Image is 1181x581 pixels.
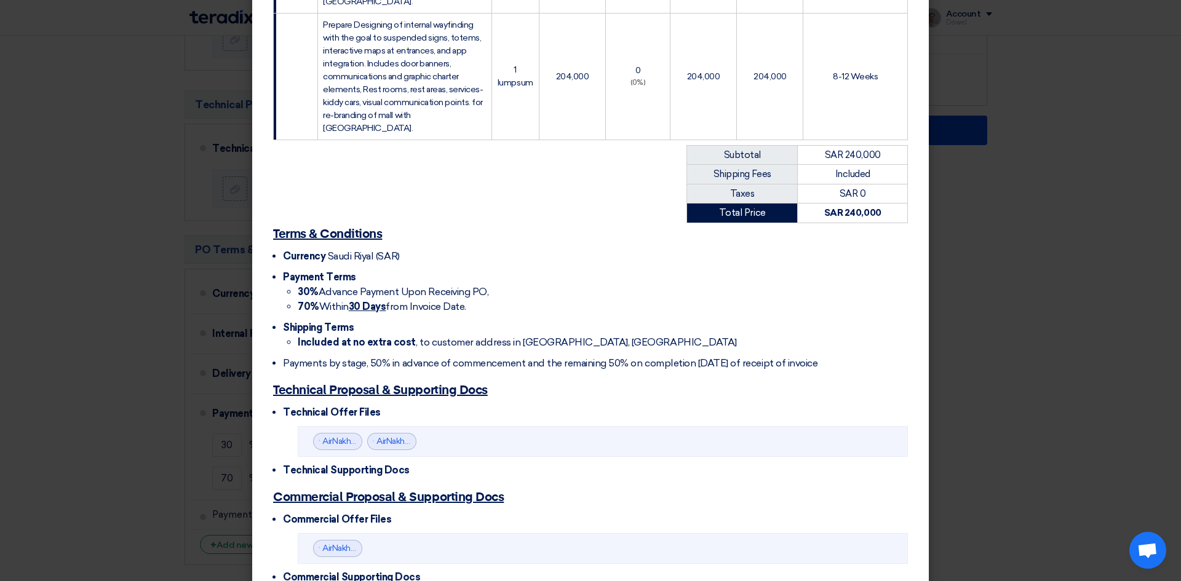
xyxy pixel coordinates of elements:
strong: Included at no extra cost [298,336,416,348]
span: 8-12 Weeks [833,71,878,82]
span: 204,000 [556,71,589,82]
td: Subtotal [687,145,798,165]
span: Prepare Designing of internal wayfinding with the goal to suspended signs, totems, interactive ma... [323,20,483,133]
li: , to customer address in [GEOGRAPHIC_DATA], [GEOGRAPHIC_DATA] [298,335,908,350]
u: 30 Days [349,301,386,312]
span: SAR 0 [840,188,866,199]
span: 204,000 [754,71,787,82]
span: 1 lumpsum [498,65,533,88]
span: Shipping Terms [283,322,354,333]
span: Saudi Riyal (SAR) [328,250,400,262]
strong: 70% [298,301,319,312]
td: SAR 240,000 [798,145,908,165]
span: Advance Payment Upon Receiving PO, [298,286,488,298]
span: 0 [635,65,641,76]
strong: 30% [298,286,319,298]
li: Payments by stage, 50% in advance of commencement and the remaining 50% on completion [DATE] of r... [283,356,908,371]
span: Technical Supporting Docs [283,464,410,476]
div: (0%) [611,78,665,89]
span: Payment Terms [283,271,356,283]
span: 204,000 [687,71,720,82]
td: Taxes [687,184,798,204]
u: Commercial Proposal & Supporting Docs [273,491,504,504]
a: AirNakheelDammamTechnicalPro_1756281472825.pdf [322,436,531,446]
span: Within from Invoice Date. [298,301,466,312]
span: Technical Offer Files [283,406,381,418]
span: Currency [283,250,325,262]
div: Open chat [1129,532,1166,569]
a: AirNakheelDammamCommercialPro_1756285679253.pdf [322,543,542,553]
td: Total Price [687,204,798,223]
span: Commercial Offer Files [283,513,391,525]
u: Terms & Conditions [273,228,382,240]
strong: SAR 240,000 [824,207,881,218]
td: Shipping Fees [687,165,798,184]
span: Included [835,168,870,180]
u: Technical Proposal & Supporting Docs [273,384,488,397]
a: AirNakheelDammamMethodologyProfile_1756281506326.pdf [376,436,613,446]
